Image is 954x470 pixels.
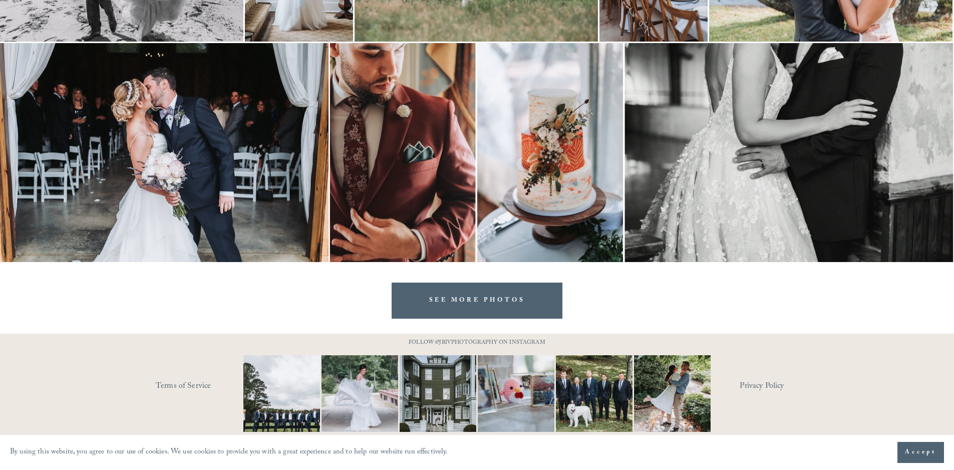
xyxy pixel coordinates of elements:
[392,283,563,318] a: SEE MORE PHOTOS
[388,355,487,432] img: Wideshots aren't just &quot;nice to have,&quot; they're a wedding day essential! 🙌 #Wideshotwedne...
[905,447,936,457] span: Accept
[10,445,448,460] p: By using this website, you agree to our use of cookies. We use cookies to provide you with a grea...
[156,379,272,394] a: Terms of Service
[624,43,953,262] img: Close-up of a bride and groom embracing, with the groom's hand on the bride's waist, wearing wedd...
[634,342,711,444] img: It&rsquo;s that time of year where weddings and engagements pick up and I get the joy of capturin...
[740,379,827,394] a: Privacy Policy
[390,338,565,349] p: FOLLOW @JBIVPHOTOGRAPHY ON INSTAGRAM
[477,43,623,262] img: Three-tier wedding cake with a white, orange, and light blue marbled design, decorated with a flo...
[224,355,340,432] img: Definitely, not your typical #WideShotWednesday moment. It&rsquo;s all about the suits, the smile...
[459,355,574,432] img: This has got to be one of the cutest detail shots I've ever taken for a wedding! 📷 @thewoobles #I...
[897,442,944,463] button: Accept
[302,355,418,432] img: Not every photo needs to be perfectly still, sometimes the best ones are the ones that feel like ...
[330,43,476,262] img: Man in maroon suit with floral tie and pocket square
[537,355,652,432] img: Happy #InternationalDogDay to all the pups who have made wedding days, engagement sessions, and p...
